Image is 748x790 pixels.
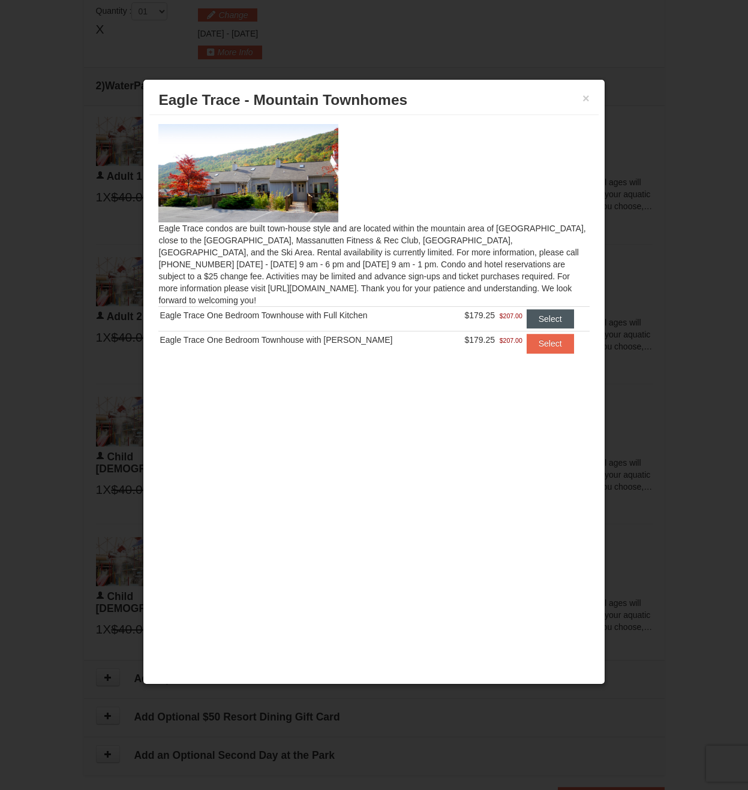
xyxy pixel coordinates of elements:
span: $179.25 [464,335,495,345]
span: $179.25 [464,310,495,320]
span: $207.00 [500,334,522,346]
button: × [582,92,590,104]
div: Eagle Trace condos are built town-house style and are located within the mountain area of [GEOGRA... [149,115,598,377]
img: 19218983-1-9b289e55.jpg [158,124,338,222]
span: $207.00 [500,310,522,322]
div: Eagle Trace One Bedroom Townhouse with [PERSON_NAME] [160,334,447,346]
span: Eagle Trace - Mountain Townhomes [158,92,407,108]
button: Select [527,334,574,353]
button: Select [527,309,574,328]
div: Eagle Trace One Bedroom Townhouse with Full Kitchen [160,309,447,321]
